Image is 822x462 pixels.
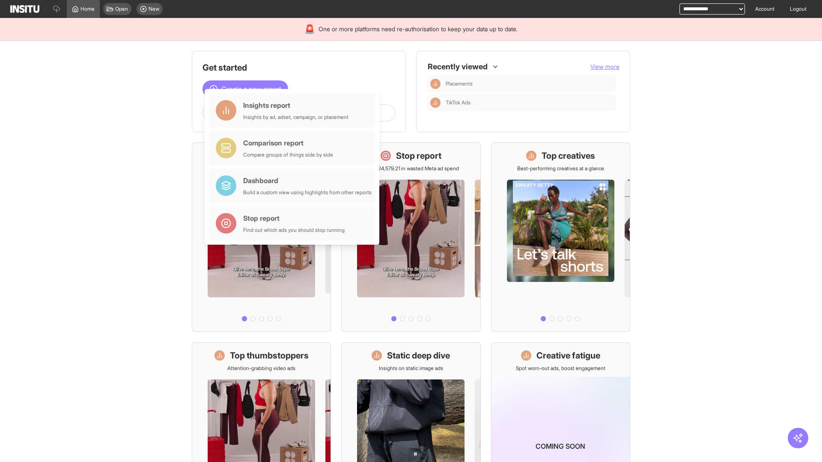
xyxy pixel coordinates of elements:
p: Attention-grabbing video ads [227,365,295,372]
img: Logo [10,5,39,13]
div: Insights report [243,100,348,110]
span: Create a new report [221,84,281,94]
span: One or more platforms need re-authorisation to keep your data up to date. [319,25,518,33]
span: New [149,6,159,12]
div: Insights by ad, adset, campaign, or placement [243,114,348,121]
div: Find out which ads you should stop running [243,227,345,234]
h1: Stop report [396,150,441,162]
div: Comparison report [243,138,333,148]
span: TikTok Ads [446,99,613,106]
div: Dashboard [243,175,372,186]
button: Create a new report [203,80,288,98]
span: Home [80,6,95,12]
a: Top creativesBest-performing creatives at a glance [491,142,630,332]
p: Save £24,579.21 in wasted Meta ad spend [363,165,459,172]
h1: Get started [203,62,395,74]
div: Insights [430,98,441,108]
div: Build a custom view using highlights from other reports [243,189,372,196]
span: Placements [446,80,613,87]
span: TikTok Ads [446,99,471,106]
div: Insights [430,79,441,89]
h1: Static deep dive [387,349,450,361]
div: Stop report [243,213,345,223]
a: What's live nowSee all active ads instantly [192,142,331,332]
div: Compare groups of things side by side [243,151,333,158]
p: Insights on static image ads [379,365,443,372]
span: View more [590,63,619,70]
p: Best-performing creatives at a glance [517,165,604,172]
span: Placements [446,80,473,87]
button: View more [590,62,619,71]
span: Open [115,6,128,12]
h1: Top creatives [542,150,595,162]
h1: Top thumbstoppers [230,349,309,361]
div: 🚨 [304,23,315,35]
a: Stop reportSave £24,579.21 in wasted Meta ad spend [341,142,480,332]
